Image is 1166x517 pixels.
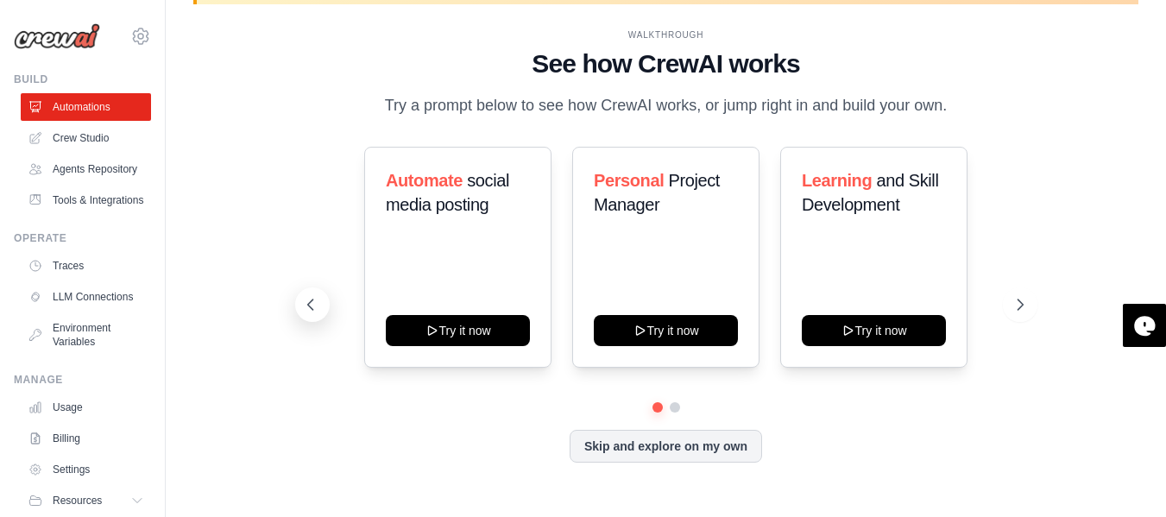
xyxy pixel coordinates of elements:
[802,171,872,190] span: Learning
[594,171,664,190] span: Personal
[21,314,151,356] a: Environment Variables
[594,171,720,214] span: Project Manager
[21,425,151,452] a: Billing
[53,494,102,508] span: Resources
[802,171,938,214] span: and Skill Development
[309,48,1024,79] h1: See how CrewAI works
[1080,434,1166,517] iframe: Chat Widget
[21,186,151,214] a: Tools & Integrations
[386,171,509,214] span: social media posting
[802,315,946,346] button: Try it now
[21,456,151,483] a: Settings
[386,315,530,346] button: Try it now
[14,73,151,86] div: Build
[570,430,762,463] button: Skip and explore on my own
[14,373,151,387] div: Manage
[376,93,956,118] p: Try a prompt below to see how CrewAI works, or jump right in and build your own.
[21,487,151,514] button: Resources
[21,252,151,280] a: Traces
[14,23,100,49] img: Logo
[21,394,151,421] a: Usage
[21,283,151,311] a: LLM Connections
[21,124,151,152] a: Crew Studio
[14,231,151,245] div: Operate
[309,28,1024,41] div: WALKTHROUGH
[21,93,151,121] a: Automations
[594,315,738,346] button: Try it now
[21,155,151,183] a: Agents Repository
[386,171,463,190] span: Automate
